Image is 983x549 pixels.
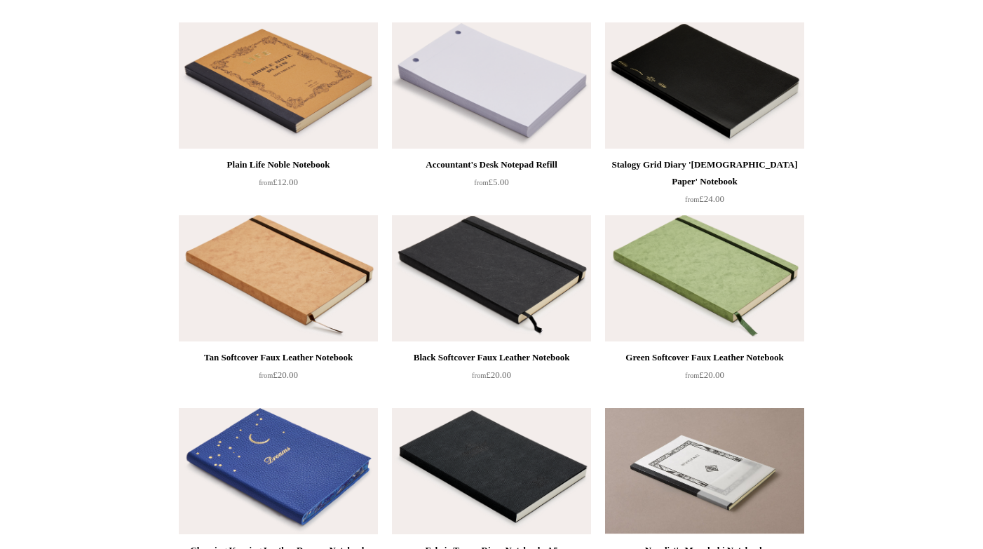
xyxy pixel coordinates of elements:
[685,370,724,380] span: £20.00
[392,22,591,149] a: Accountant's Desk Notepad Refill Accountant's Desk Notepad Refill
[392,408,591,534] img: Fabric Tomoe River Notebook, A5
[605,22,804,149] a: Stalogy Grid Diary 'Bible Paper' Notebook Stalogy Grid Diary 'Bible Paper' Notebook
[179,22,378,149] a: Plain Life Noble Notebook Plain Life Noble Notebook
[605,408,804,534] img: Novelist's Monokaki Notebook
[609,349,801,366] div: Green Softcover Faux Leather Notebook
[472,372,486,379] span: from
[474,177,508,187] span: £5.00
[259,372,273,379] span: from
[179,408,378,534] a: Choosing Keeping Leather Dreams Notebook Choosing Keeping Leather Dreams Notebook
[395,349,588,366] div: Black Softcover Faux Leather Notebook
[179,22,378,149] img: Plain Life Noble Notebook
[182,156,374,173] div: Plain Life Noble Notebook
[395,156,588,173] div: Accountant's Desk Notepad Refill
[605,215,804,341] a: Green Softcover Faux Leather Notebook Green Softcover Faux Leather Notebook
[392,349,591,407] a: Black Softcover Faux Leather Notebook from£20.00
[605,349,804,407] a: Green Softcover Faux Leather Notebook from£20.00
[609,156,801,190] div: Stalogy Grid Diary '[DEMOGRAPHIC_DATA] Paper' Notebook
[179,215,378,341] img: Tan Softcover Faux Leather Notebook
[179,215,378,341] a: Tan Softcover Faux Leather Notebook Tan Softcover Faux Leather Notebook
[259,179,273,187] span: from
[685,372,699,379] span: from
[392,156,591,214] a: Accountant's Desk Notepad Refill from£5.00
[179,349,378,407] a: Tan Softcover Faux Leather Notebook from£20.00
[392,408,591,534] a: Fabric Tomoe River Notebook, A5 Fabric Tomoe River Notebook, A5
[392,22,591,149] img: Accountant's Desk Notepad Refill
[605,22,804,149] img: Stalogy Grid Diary 'Bible Paper' Notebook
[182,349,374,366] div: Tan Softcover Faux Leather Notebook
[472,370,511,380] span: £20.00
[685,194,724,204] span: £24.00
[259,177,298,187] span: £12.00
[605,408,804,534] a: Novelist's Monokaki Notebook Novelist's Monokaki Notebook
[179,156,378,214] a: Plain Life Noble Notebook from£12.00
[605,215,804,341] img: Green Softcover Faux Leather Notebook
[605,156,804,214] a: Stalogy Grid Diary '[DEMOGRAPHIC_DATA] Paper' Notebook from£24.00
[179,408,378,534] img: Choosing Keeping Leather Dreams Notebook
[392,215,591,341] img: Black Softcover Faux Leather Notebook
[259,370,298,380] span: £20.00
[685,196,699,203] span: from
[474,179,488,187] span: from
[392,215,591,341] a: Black Softcover Faux Leather Notebook Black Softcover Faux Leather Notebook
